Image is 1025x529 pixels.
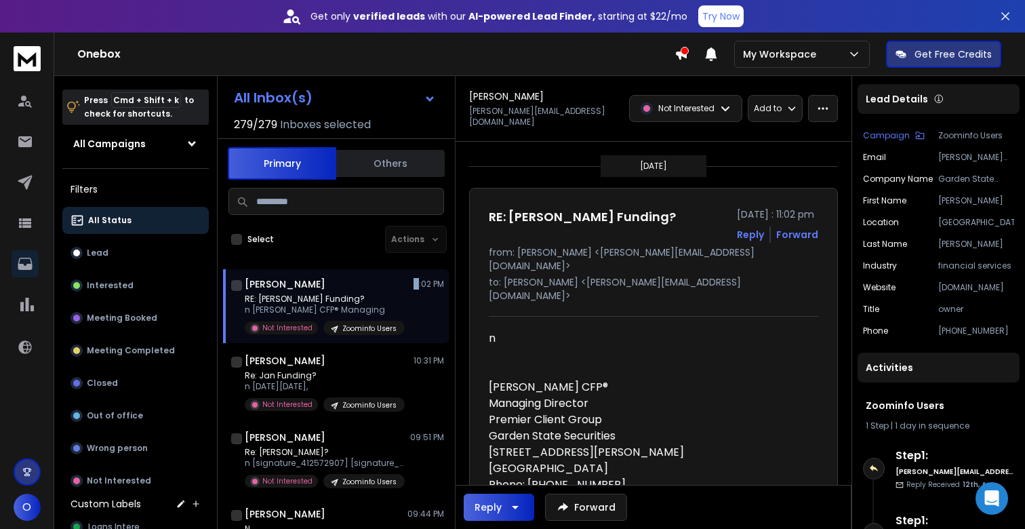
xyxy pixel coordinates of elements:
[336,149,445,178] button: Others
[62,467,209,494] button: Not Interested
[245,447,407,458] p: Re: [PERSON_NAME]?
[938,326,1014,336] p: [PHONE_NUMBER]
[280,117,371,133] h3: Inboxes selected
[863,130,925,141] button: Campaign
[469,90,544,103] h1: [PERSON_NAME]
[863,195,906,206] p: First Name
[14,46,41,71] img: logo
[111,92,181,108] span: Cmd + Shift + k
[245,354,325,368] h1: [PERSON_NAME]
[702,9,740,23] p: Try Now
[14,494,41,521] button: O
[475,501,502,514] div: Reply
[87,248,108,258] p: Lead
[62,239,209,267] button: Lead
[87,280,134,291] p: Interested
[62,180,209,199] h3: Filters
[407,509,444,520] p: 09:44 PM
[863,326,888,336] p: Phone
[245,370,405,381] p: Re: Jan Funding?
[62,337,209,364] button: Meeting Completed
[245,294,405,305] p: RE: [PERSON_NAME] Funding?
[658,103,715,114] p: Not Interested
[545,494,627,521] button: Forward
[489,275,818,302] p: to: [PERSON_NAME] <[PERSON_NAME][EMAIL_ADDRESS][DOMAIN_NAME]>
[245,507,325,521] h1: [PERSON_NAME]
[245,305,405,315] p: n [PERSON_NAME] CFP® Managing
[410,432,444,443] p: 09:51 PM
[87,410,143,421] p: Out of office
[469,106,621,128] p: [PERSON_NAME][EMAIL_ADDRESS][DOMAIN_NAME]
[87,345,175,356] p: Meeting Completed
[863,152,886,163] p: Email
[342,477,397,487] p: Zoominfo Users
[938,152,1014,163] p: [PERSON_NAME][EMAIL_ADDRESS][DOMAIN_NAME]
[62,272,209,299] button: Interested
[342,400,397,410] p: Zoominfo Users
[737,208,818,221] p: [DATE] : 11:02 pm
[776,228,818,241] div: Forward
[342,324,397,334] p: Zoominfo Users
[245,458,407,469] p: n [signature_412572907] [signature_2512761556] [PERSON_NAME]
[88,215,132,226] p: All Status
[62,130,209,157] button: All Campaigns
[62,370,209,397] button: Closed
[895,420,969,431] span: 1 day in sequence
[938,195,1014,206] p: [PERSON_NAME]
[866,420,889,431] span: 1 Step
[234,91,313,104] h1: All Inbox(s)
[963,479,996,490] span: 12th, Aug
[247,234,274,245] label: Select
[863,174,933,184] p: Company Name
[896,467,1014,477] h6: [PERSON_NAME][EMAIL_ADDRESS][DOMAIN_NAME]
[863,282,896,293] p: website
[87,313,157,324] p: Meeting Booked
[464,494,534,521] button: Reply
[73,137,146,151] h1: All Campaigns
[866,420,1011,431] div: |
[896,448,1014,464] h6: Step 1 :
[976,482,1008,515] div: Open Intercom Messenger
[640,161,667,172] p: [DATE]
[353,9,425,23] strong: verified leads
[87,443,148,454] p: Wrong person
[866,92,928,106] p: Lead Details
[414,279,444,290] p: 11:02 PM
[62,207,209,234] button: All Status
[489,208,676,227] h1: RE: [PERSON_NAME] Funding?
[863,260,897,271] p: industry
[938,260,1014,271] p: financial services
[468,9,595,23] strong: AI-powered Lead Finder,
[737,228,764,241] button: Reply
[886,41,1001,68] button: Get Free Credits
[489,246,818,273] p: from: [PERSON_NAME] <[PERSON_NAME][EMAIL_ADDRESS][DOMAIN_NAME]>
[245,431,325,444] h1: [PERSON_NAME]
[896,513,1014,529] h6: Step 1 :
[77,46,675,62] h1: Onebox
[938,239,1014,250] p: [PERSON_NAME]
[262,323,313,333] p: Not Interested
[262,399,313,410] p: Not Interested
[938,130,1014,141] p: Zoominfo Users
[84,94,194,121] p: Press to check for shortcuts.
[62,402,209,429] button: Out of office
[262,476,313,486] p: Not Interested
[698,5,744,27] button: Try Now
[71,497,141,511] h3: Custom Labels
[866,399,1011,412] h1: Zoominfo Users
[938,217,1014,228] p: [GEOGRAPHIC_DATA]
[863,239,907,250] p: Last Name
[245,381,405,392] p: n [DATE][DATE],
[863,304,879,315] p: title
[245,277,325,291] h1: [PERSON_NAME]
[858,353,1020,383] div: Activities
[62,435,209,462] button: Wrong person
[310,9,687,23] p: Get only with our starting at $22/mo
[915,47,992,61] p: Get Free Credits
[414,355,444,366] p: 10:31 PM
[234,117,277,133] span: 279 / 279
[754,103,782,114] p: Add to
[938,304,1014,315] p: owner
[228,147,336,180] button: Primary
